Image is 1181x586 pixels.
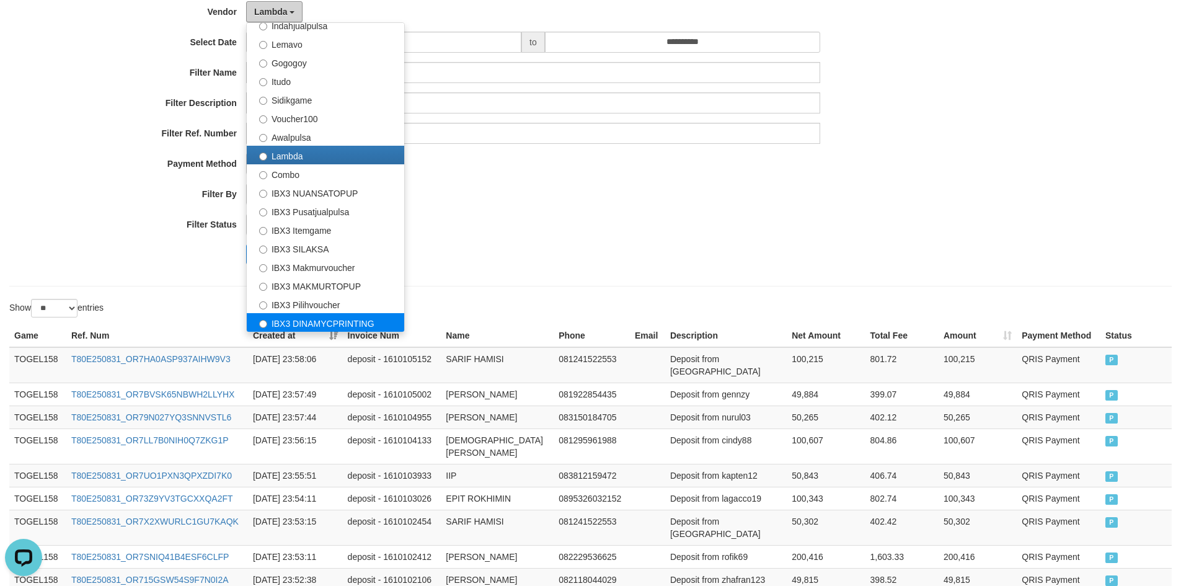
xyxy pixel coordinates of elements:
[259,190,267,198] input: IBX3 NUANSATOPUP
[259,208,267,216] input: IBX3 Pusatjualpulsa
[71,494,233,504] a: T80E250831_OR73Z9YV3TGCXXQA2FT
[665,324,787,347] th: Description
[9,487,66,510] td: TOGEL158
[248,383,343,406] td: [DATE] 23:57:49
[787,545,865,568] td: 200,416
[259,320,267,328] input: IBX3 DINAMYCPRINTING
[247,183,404,202] label: IBX3 NUANSATOPUP
[787,464,865,487] td: 50,843
[9,324,66,347] th: Game
[248,487,343,510] td: [DATE] 23:54:11
[248,406,343,428] td: [DATE] 23:57:44
[246,1,303,22] button: Lambda
[665,510,787,545] td: Deposit from [GEOGRAPHIC_DATA]
[1105,390,1118,401] span: PAID
[554,324,630,347] th: Phone
[441,545,554,568] td: [PERSON_NAME]
[865,406,939,428] td: 402.12
[441,510,554,545] td: SARIF HAMISI
[441,324,554,347] th: Name
[259,246,267,254] input: IBX3 SILAKSA
[343,347,441,383] td: deposit - 1610105152
[259,41,267,49] input: Lemavo
[1017,383,1100,406] td: QRIS Payment
[9,406,66,428] td: TOGEL158
[343,487,441,510] td: deposit - 1610103026
[665,428,787,464] td: Deposit from cindy88
[259,115,267,123] input: Voucher100
[1017,487,1100,510] td: QRIS Payment
[554,464,630,487] td: 083812159472
[441,383,554,406] td: [PERSON_NAME]
[1105,355,1118,365] span: PAID
[1105,494,1118,505] span: PAID
[865,347,939,383] td: 801.72
[665,545,787,568] td: Deposit from rofik69
[787,347,865,383] td: 100,215
[247,202,404,220] label: IBX3 Pusatjualpulsa
[554,545,630,568] td: 082229536625
[630,324,665,347] th: Email
[247,313,404,332] label: IBX3 DINAMYCPRINTING
[259,97,267,105] input: Sidikgame
[521,32,545,53] span: to
[248,428,343,464] td: [DATE] 23:56:15
[441,428,554,464] td: [DEMOGRAPHIC_DATA][PERSON_NAME]
[247,146,404,164] label: Lambda
[31,299,77,317] select: Showentries
[939,383,1017,406] td: 49,884
[865,464,939,487] td: 406.74
[939,510,1017,545] td: 50,302
[71,435,229,445] a: T80E250831_OR7LL7B0NIH0Q7ZKG1P
[787,428,865,464] td: 100,607
[554,347,630,383] td: 081241522553
[247,295,404,313] label: IBX3 Pilihvoucher
[1017,347,1100,383] td: QRIS Payment
[5,5,42,42] button: Open LiveChat chat widget
[939,347,1017,383] td: 100,215
[66,324,248,347] th: Ref. Num
[259,171,267,179] input: Combo
[247,34,404,53] label: Lemavo
[939,324,1017,347] th: Amount: activate to sort column ascending
[554,428,630,464] td: 081295961988
[787,406,865,428] td: 50,265
[343,428,441,464] td: deposit - 1610104133
[259,134,267,142] input: Awalpulsa
[1017,464,1100,487] td: QRIS Payment
[247,53,404,71] label: Gogogoy
[441,464,554,487] td: IIP
[9,347,66,383] td: TOGEL158
[1017,428,1100,464] td: QRIS Payment
[71,389,235,399] a: T80E250831_OR7BVSK65NBWH2LLYHX
[247,239,404,257] label: IBX3 SILAKSA
[9,464,66,487] td: TOGEL158
[259,60,267,68] input: Gogogoy
[248,464,343,487] td: [DATE] 23:55:51
[865,324,939,347] th: Total Fee
[9,383,66,406] td: TOGEL158
[343,464,441,487] td: deposit - 1610103933
[259,78,267,86] input: Itudo
[343,324,441,347] th: Invoice Num
[441,487,554,510] td: EPIT ROKHIMIN
[71,354,231,364] a: T80E250831_OR7HA0ASP937AIHW9V3
[865,545,939,568] td: 1,603.33
[1105,436,1118,446] span: PAID
[665,347,787,383] td: Deposit from [GEOGRAPHIC_DATA]
[247,109,404,127] label: Voucher100
[865,428,939,464] td: 804.86
[71,517,239,526] a: T80E250831_OR7X2XWURLC1GU7KAQK
[247,16,404,34] label: Indahjualpulsa
[259,153,267,161] input: Lambda
[554,487,630,510] td: 0895326032152
[441,406,554,428] td: [PERSON_NAME]
[259,301,267,309] input: IBX3 Pilihvoucher
[343,510,441,545] td: deposit - 1610102454
[247,127,404,146] label: Awalpulsa
[9,510,66,545] td: TOGEL158
[248,510,343,545] td: [DATE] 23:53:15
[259,283,267,291] input: IBX3 MAKMURTOPUP
[865,383,939,406] td: 399.07
[71,552,229,562] a: T80E250831_OR7SNIQ41B4ESF6CLFP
